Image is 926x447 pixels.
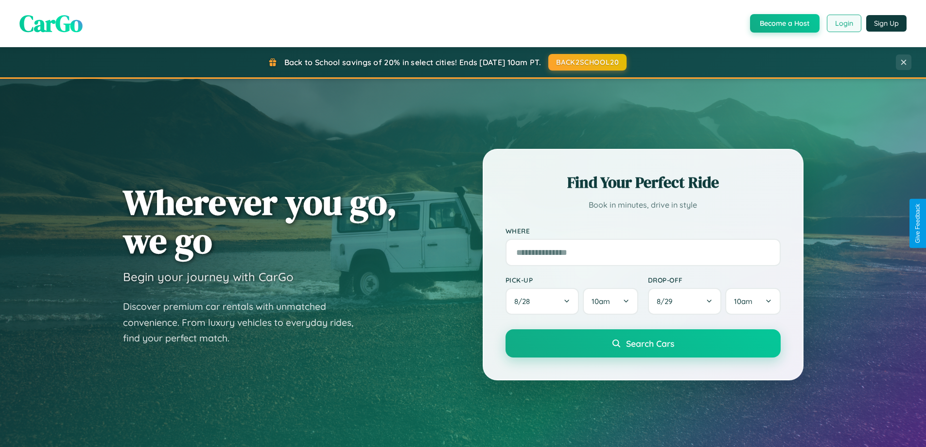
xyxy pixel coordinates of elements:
div: Give Feedback [914,204,921,243]
h1: Wherever you go, we go [123,183,397,260]
span: Search Cars [626,338,674,349]
span: 10am [592,297,610,306]
button: Login [827,15,861,32]
span: Back to School savings of 20% in select cities! Ends [DATE] 10am PT. [284,57,541,67]
button: Become a Host [750,14,820,33]
button: BACK2SCHOOL20 [548,54,627,71]
button: Search Cars [506,329,781,358]
h3: Begin your journey with CarGo [123,269,294,284]
span: 10am [734,297,752,306]
button: 8/28 [506,288,579,315]
button: Sign Up [866,15,907,32]
label: Where [506,227,781,235]
span: 8 / 29 [657,297,677,306]
p: Book in minutes, drive in style [506,198,781,212]
button: 10am [725,288,780,315]
label: Pick-up [506,276,638,284]
span: 8 / 28 [514,297,535,306]
p: Discover premium car rentals with unmatched convenience. From luxury vehicles to everyday rides, ... [123,299,366,346]
button: 10am [583,288,638,315]
button: 8/29 [648,288,722,315]
span: CarGo [19,7,83,39]
h2: Find Your Perfect Ride [506,172,781,193]
label: Drop-off [648,276,781,284]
